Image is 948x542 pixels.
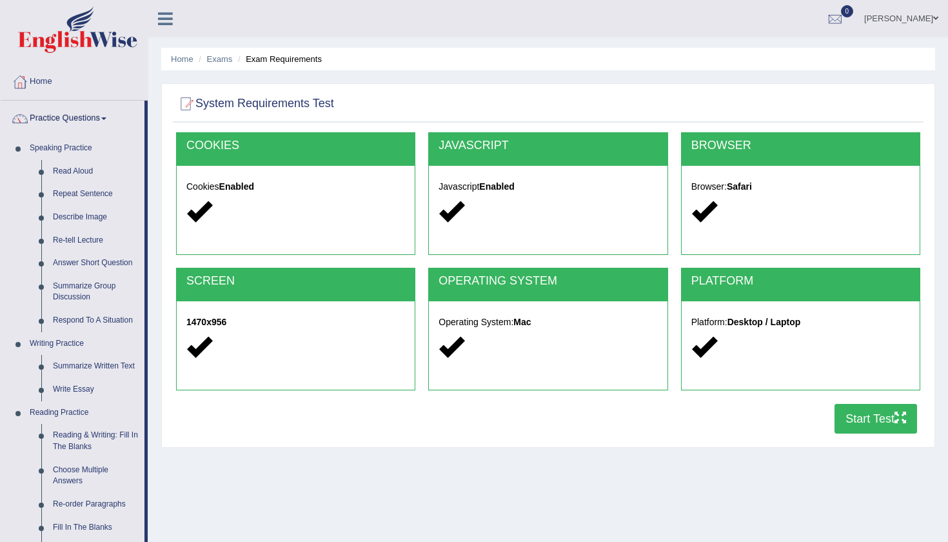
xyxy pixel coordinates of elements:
h5: Cookies [186,182,405,192]
strong: Enabled [479,181,514,192]
a: Reading Practice [24,401,144,425]
h2: SCREEN [186,275,405,288]
button: Start Test [834,404,917,434]
a: Summarize Group Discussion [47,275,144,309]
strong: Mac [513,317,531,327]
a: Fill In The Blanks [47,516,144,539]
a: Write Essay [47,378,144,401]
a: Summarize Written Text [47,355,144,378]
a: Re-order Paragraphs [47,493,144,516]
a: Home [1,64,148,96]
h2: JAVASCRIPT [439,139,657,152]
h2: COOKIES [186,139,405,152]
h2: BROWSER [691,139,910,152]
strong: Enabled [219,181,254,192]
h2: OPERATING SYSTEM [439,275,657,288]
h5: Browser: [691,182,910,192]
a: Writing Practice [24,332,144,356]
strong: Desktop / Laptop [727,317,801,327]
a: Respond To A Situation [47,309,144,332]
a: Home [171,54,193,64]
a: Repeat Sentence [47,183,144,206]
a: Re-tell Lecture [47,229,144,252]
strong: 1470x956 [186,317,226,327]
a: Reading & Writing: Fill In The Blanks [47,424,144,458]
a: Practice Questions [1,101,144,133]
a: Speaking Practice [24,137,144,160]
a: Exams [207,54,233,64]
h2: System Requirements Test [176,94,334,114]
h5: Operating System: [439,317,657,327]
h5: Platform: [691,317,910,327]
a: Describe Image [47,206,144,229]
h2: PLATFORM [691,275,910,288]
a: Answer Short Question [47,252,144,275]
span: 0 [841,5,854,17]
a: Choose Multiple Answers [47,459,144,493]
li: Exam Requirements [235,53,322,65]
a: Read Aloud [47,160,144,183]
h5: Javascript [439,182,657,192]
strong: Safari [727,181,752,192]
